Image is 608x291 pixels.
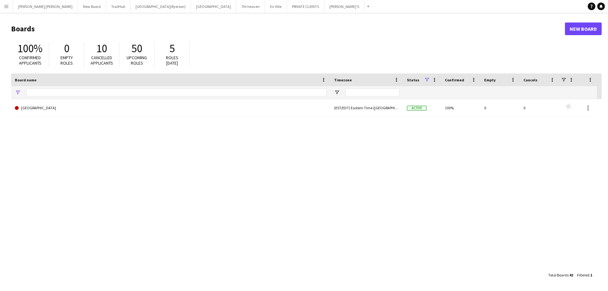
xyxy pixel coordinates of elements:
[265,0,287,13] button: En Ville
[166,55,178,66] span: Roles [DATE]
[577,273,589,277] span: Filtered
[169,41,175,55] span: 5
[15,90,21,95] button: Open Filter Menu
[577,269,592,281] div: :
[334,90,340,95] button: Open Filter Menu
[11,24,565,34] h1: Boards
[64,41,69,55] span: 0
[520,99,559,117] div: 0
[130,0,191,13] button: [GEOGRAPHIC_DATA](Ryerson)
[106,0,130,13] button: TrailHub
[590,273,592,277] span: 1
[13,0,78,13] button: [PERSON_NAME] [PERSON_NAME]
[15,78,36,82] span: Board name
[131,41,142,55] span: 50
[441,99,480,117] div: 100%
[287,0,324,13] button: PRIVATE CLIENTS
[334,78,352,82] span: Timezone
[19,55,41,66] span: Confirmed applicants
[236,0,265,13] button: 7th heaven
[565,22,602,35] a: New Board
[523,78,537,82] span: Cancels
[330,99,403,117] div: (EST/EDT) Eastern Time ([GEOGRAPHIC_DATA] & [GEOGRAPHIC_DATA])
[480,99,520,117] div: 0
[548,269,573,281] div: :
[60,55,73,66] span: Empty roles
[15,99,326,117] a: [GEOGRAPHIC_DATA]
[445,78,464,82] span: Confirmed
[569,273,573,277] span: 42
[127,55,147,66] span: Upcoming roles
[484,78,496,82] span: Empty
[407,106,427,111] span: Active
[96,41,107,55] span: 10
[26,89,326,96] input: Board name Filter Input
[407,78,419,82] span: Status
[324,0,364,13] button: [PERSON_NAME]'S
[345,89,399,96] input: Timezone Filter Input
[91,55,113,66] span: Cancelled applicants
[17,41,42,55] span: 100%
[191,0,236,13] button: [GEOGRAPHIC_DATA]
[78,0,106,13] button: New Board
[548,273,568,277] span: Total Boards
